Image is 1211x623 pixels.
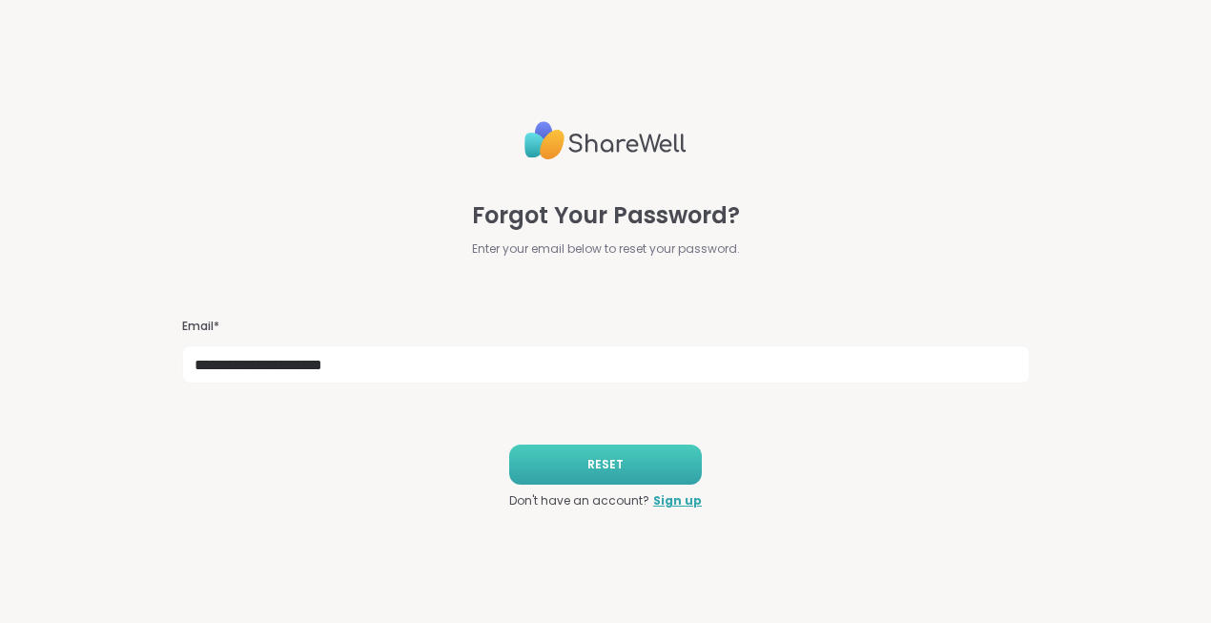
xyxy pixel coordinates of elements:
[587,456,624,473] span: RESET
[472,198,740,233] span: Forgot Your Password?
[509,445,702,485] button: RESET
[524,114,687,168] img: ShareWell Logo
[472,240,740,258] span: Enter your email below to reset your password.
[653,492,702,509] a: Sign up
[509,492,649,509] span: Don't have an account?
[182,319,1030,335] h3: Email*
